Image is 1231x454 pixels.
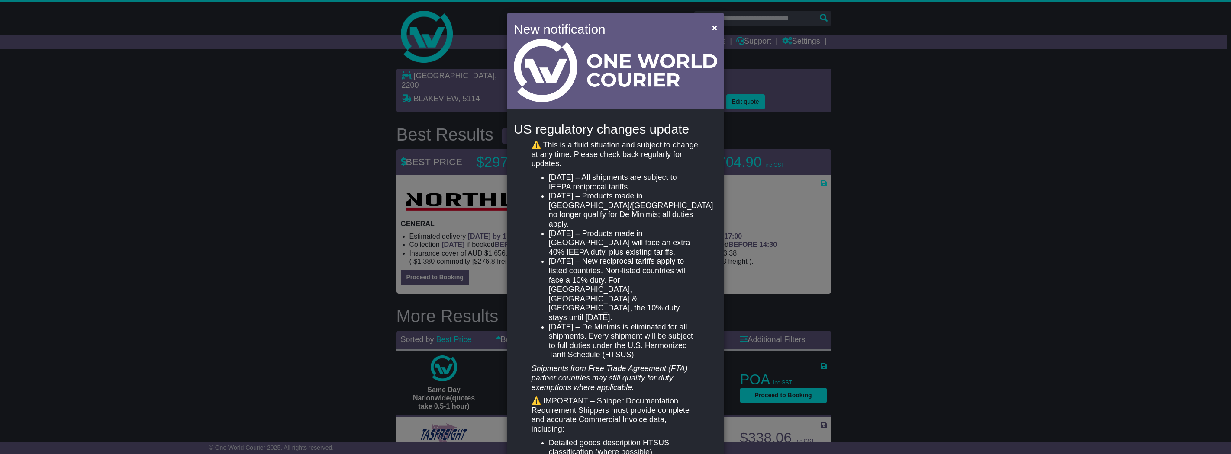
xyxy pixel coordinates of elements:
[712,22,717,32] span: ×
[514,122,717,136] h4: US regulatory changes update
[514,19,699,39] h4: New notification
[514,39,717,102] img: Light
[532,396,699,434] p: ⚠️ IMPORTANT – Shipper Documentation Requirement Shippers must provide complete and accurate Comm...
[549,173,699,192] li: [DATE] – All shipments are subject to IEEPA reciprocal tariffs.
[549,323,699,360] li: [DATE] – De Minimis is eliminated for all shipments. Every shipment will be subject to full dutie...
[549,192,699,229] li: [DATE] – Products made in [GEOGRAPHIC_DATA]/[GEOGRAPHIC_DATA] no longer qualify for De Minimis; a...
[549,229,699,257] li: [DATE] – Products made in [GEOGRAPHIC_DATA] will face an extra 40% IEEPA duty, plus existing tari...
[549,257,699,322] li: [DATE] – New reciprocal tariffs apply to listed countries. Non-listed countries will face a 10% d...
[532,364,688,391] em: Shipments from Free Trade Agreement (FTA) partner countries may still qualify for duty exemptions...
[708,19,722,36] button: Close
[532,141,699,169] p: ⚠️ This is a fluid situation and subject to change at any time. Please check back regularly for u...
